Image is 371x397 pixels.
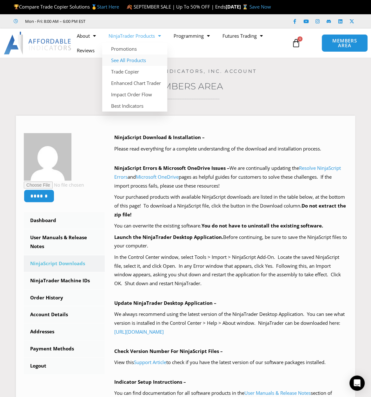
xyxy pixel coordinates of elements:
[321,34,368,52] a: MEMBERS AREA
[14,4,19,9] img: 🏆
[136,174,179,180] a: Microsoft OneDrive
[114,348,223,354] b: Check Version Number For NinjaScript Files –
[102,77,167,89] a: Enhanced Chart Trader
[94,18,189,24] iframe: Customer reviews powered by Trustpilot
[24,306,105,323] a: Account Details
[202,222,323,229] b: You do not have to uninstall the existing software.
[102,66,167,77] a: Trade Copier
[114,165,341,180] a: Resolve NinjaScript Errors
[249,3,271,10] a: Save Now
[23,17,85,25] span: Mon - Fri: 8:00 AM – 6:00 PM EST
[114,134,205,140] b: NinjaScript Download & Installation –
[102,43,167,112] ul: NinjaTrader Products
[126,3,225,10] span: 🍂 SEPTEMBER SALE | Up To 50% OFF | Ends
[114,164,347,190] p: We are continually updating the and pages as helpful guides for customers to solve these challeng...
[114,233,347,251] p: Before continuing, be sure to save the NinjaScript files to your computer.
[24,272,105,289] a: NinjaTrader Machine IDs
[134,359,166,365] a: Support Article
[24,133,71,181] img: 62e73db4929ac6f9c4d65efb4fa83fa98c467f715d09873690f4a70e098f69cf
[70,29,289,58] nav: Menu
[114,165,229,171] b: NinjaScript Errors & Microsoft OneDrive Issues –
[102,89,167,100] a: Impact Order Flow
[114,221,347,230] p: You can overwrite the existing software.
[114,144,347,153] p: Please read everything for a complete understanding of the download and installation process.
[24,290,105,306] a: Order History
[24,323,105,340] a: Addresses
[244,390,311,396] a: User Manuals & Release Notes
[4,32,72,54] img: LogoAI | Affordable Indicators – NinjaTrader
[114,300,216,306] b: Update NinjaTrader Desktop Application –
[148,81,223,92] a: Members Area
[114,379,186,385] b: Indicator Setup Instructions –
[24,358,105,374] a: Logout
[114,193,347,219] p: Your purchased products with available NinjaScript downloads are listed in the table below, at th...
[24,229,105,255] a: User Manuals & Release Notes
[225,3,249,10] strong: [DATE] ⌛
[70,29,102,43] a: About
[102,54,167,66] a: See All Products
[114,234,223,240] b: Launch the NinjaTrader Desktop Application.
[114,310,347,336] p: We always recommend using the latest version of the NinjaTrader Desktop Application. You can see ...
[14,3,119,10] span: Compare Trade Copier Solutions 🥇
[24,212,105,229] a: Dashboard
[216,29,269,43] a: Futures Trading
[328,38,361,48] span: MEMBERS AREA
[167,29,216,43] a: Programming
[102,29,167,43] a: NinjaTrader Products
[114,253,347,288] p: In the Control Center window, select Tools > Import > NinjaScript Add-On. Locate the saved NinjaS...
[114,68,257,74] a: Affordable Indicators, Inc. Account
[24,212,105,374] nav: Account pages
[297,36,302,42] span: 0
[114,358,347,367] p: View this to check if you have the latest version of our software packages installed.
[282,34,310,52] a: 0
[102,43,167,54] a: Promotions
[102,100,167,112] a: Best Indicators
[114,202,346,218] b: Do not extract the zip file!
[24,255,105,272] a: NinjaScript Downloads
[24,341,105,357] a: Payment Methods
[349,375,365,391] div: Open Intercom Messenger
[114,329,164,335] a: [URL][DOMAIN_NAME]
[70,43,101,58] a: Reviews
[97,3,119,10] a: Start Here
